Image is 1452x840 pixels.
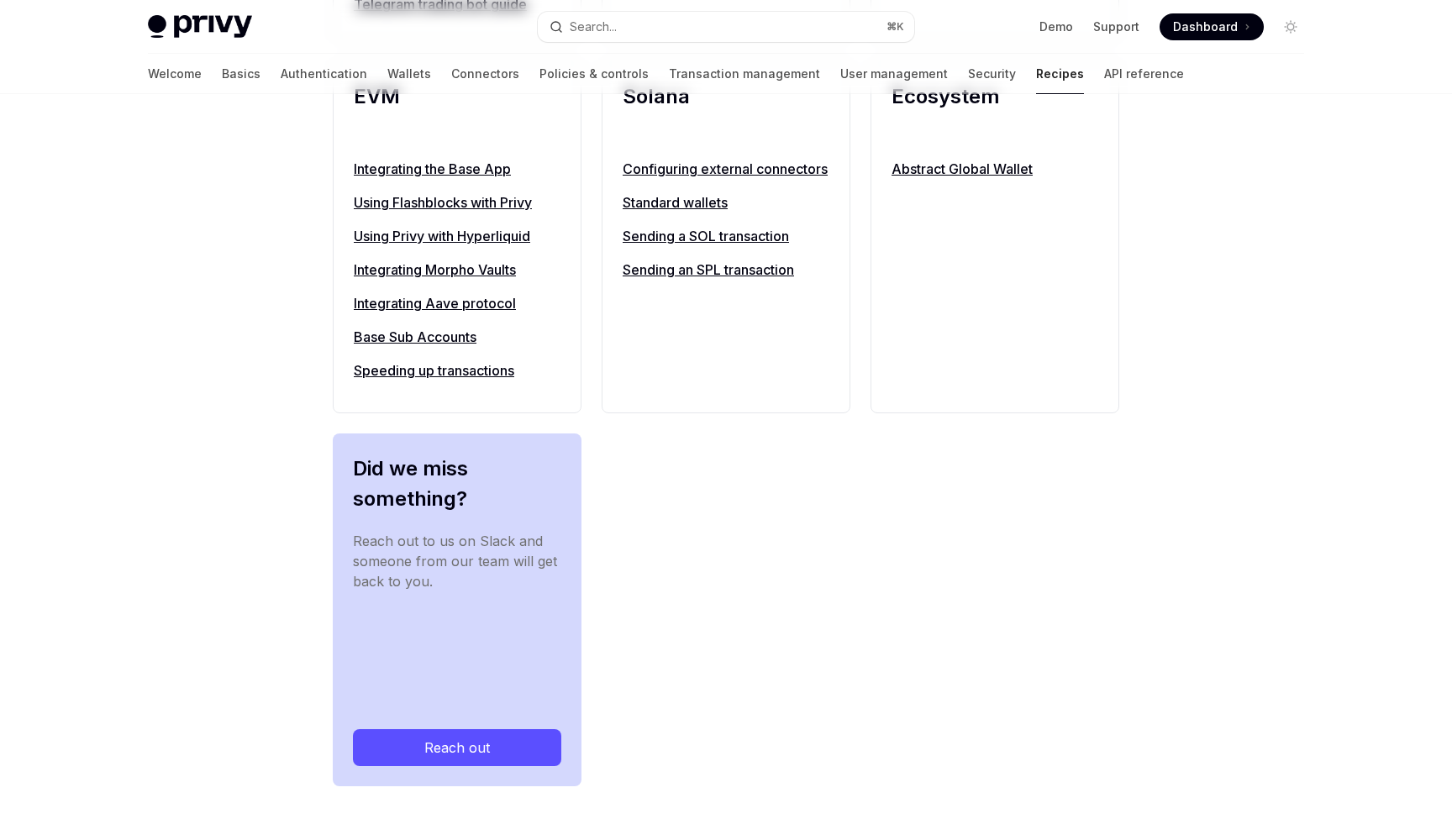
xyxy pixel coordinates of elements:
a: Reach out [353,729,561,766]
div: Search... [570,17,617,37]
a: Configuring external connectors [623,159,829,179]
a: Sending an SPL transaction [623,260,829,280]
a: Policies & controls [539,54,649,94]
a: Integrating Aave protocol [354,293,560,313]
a: Dashboard [1160,13,1264,40]
a: Transaction management [669,54,820,94]
a: Security [968,54,1016,94]
a: Base Sub Accounts [354,327,560,347]
button: Toggle dark mode [1277,13,1304,40]
a: Support [1093,18,1139,35]
a: Integrating Morpho Vaults [354,260,560,280]
a: Wallets [387,54,431,94]
a: Recipes [1036,54,1084,94]
a: Welcome [148,54,202,94]
a: Using Privy with Hyperliquid [354,226,560,246]
h2: Did we miss something? [353,454,561,514]
h2: Ecosystem [892,81,1098,142]
a: Sending a SOL transaction [623,226,829,246]
a: Abstract Global Wallet [892,159,1098,179]
button: Search...⌘K [538,12,914,42]
a: Basics [222,54,260,94]
a: Connectors [451,54,519,94]
a: User management [840,54,948,94]
a: API reference [1104,54,1184,94]
h2: EVM [354,81,560,142]
a: Integrating the Base App [354,159,560,179]
a: Speeding up transactions [354,360,560,381]
a: Using Flashblocks with Privy [354,192,560,213]
span: Dashboard [1173,18,1238,35]
h2: Solana [623,81,829,142]
span: ⌘ K [886,20,904,34]
img: light logo [148,15,252,39]
a: Demo [1039,18,1073,35]
a: Authentication [281,54,367,94]
div: Reach out to us on Slack and someone from our team will get back to you. [353,531,561,702]
a: Standard wallets [623,192,829,213]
